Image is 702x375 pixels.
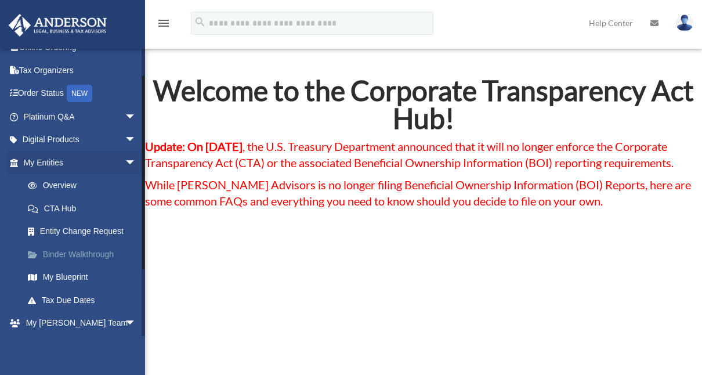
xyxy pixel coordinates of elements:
span: arrow_drop_down [125,105,148,129]
a: CTA Hub [16,197,148,220]
a: menu [157,20,171,30]
span: While [PERSON_NAME] Advisors is no longer filing Beneficial Ownership Information (BOI) Reports, ... [145,178,691,208]
strong: Update: On [DATE] [145,139,243,153]
a: My Documentsarrow_drop_down [8,334,154,358]
i: search [194,16,207,28]
span: , the U.S. Treasury Department announced that it will no longer enforce the Corporate Transparenc... [145,139,674,170]
h2: Welcome to the Corporate Transparency Act Hub! [145,77,702,138]
a: Tax Organizers [8,59,154,82]
a: Order StatusNEW [8,82,154,106]
a: My [PERSON_NAME] Teamarrow_drop_down [8,312,154,335]
img: User Pic [676,15,693,31]
span: arrow_drop_down [125,312,148,336]
a: Binder Walkthrough [16,243,154,266]
span: arrow_drop_down [125,128,148,152]
a: Digital Productsarrow_drop_down [8,128,154,152]
a: Entity Change Request [16,220,154,243]
img: Anderson Advisors Platinum Portal [5,14,110,37]
a: My Entitiesarrow_drop_down [8,151,154,174]
div: NEW [67,85,92,102]
a: My Blueprint [16,266,154,289]
i: menu [157,16,171,30]
a: Tax Due Dates [16,289,154,312]
span: arrow_drop_down [125,334,148,358]
span: arrow_drop_down [125,151,148,175]
a: Overview [16,174,154,197]
a: Platinum Q&Aarrow_drop_down [8,105,154,128]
